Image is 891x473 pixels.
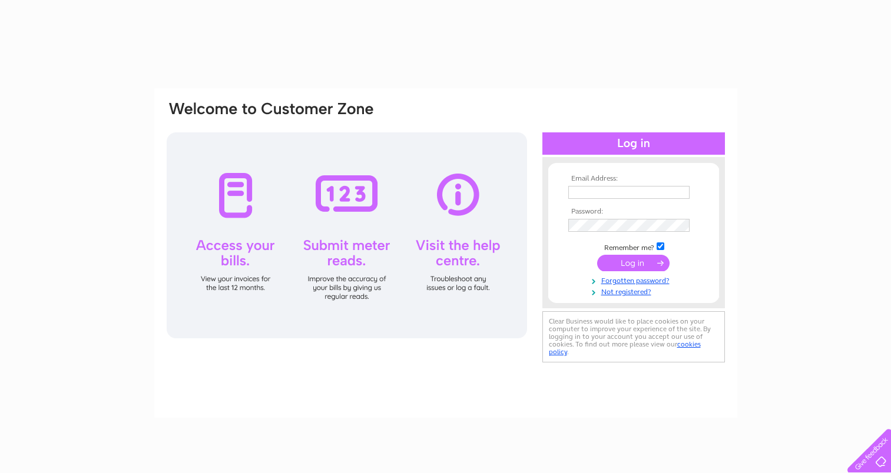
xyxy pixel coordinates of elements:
a: Not registered? [568,285,702,297]
a: cookies policy [549,340,701,356]
input: Submit [597,255,670,271]
th: Password: [565,208,702,216]
div: Clear Business would like to place cookies on your computer to improve your experience of the sit... [542,311,725,362]
td: Remember me? [565,241,702,252]
th: Email Address: [565,175,702,183]
a: Forgotten password? [568,274,702,285]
